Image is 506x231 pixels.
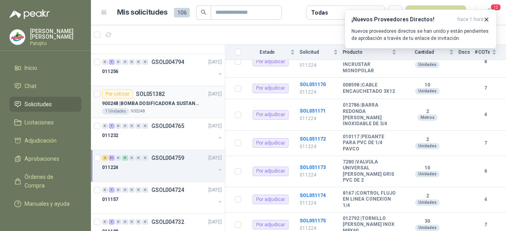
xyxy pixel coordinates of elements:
[401,82,454,88] b: 10
[457,16,483,23] span: hace 1 hora
[151,155,184,161] p: GSOL004759
[300,45,342,60] th: Solicitud
[300,171,338,179] p: 011224
[136,91,165,97] p: SOL051382
[115,155,121,161] div: 0
[142,219,148,225] div: 0
[122,59,128,65] div: 0
[253,195,289,204] div: Por adjudicar
[102,155,108,161] div: 2
[102,132,118,139] p: 011232
[9,169,81,193] a: Órdenes de Compra
[9,151,81,166] a: Aprobaciones
[102,57,223,83] a: 0 1 0 0 0 0 0 GSOL004794[DATE] 011256
[351,28,490,42] p: Nuevos proveedores directos se han unido y están pendientes de aprobación a través de tu enlace d...
[174,8,190,17] span: 106
[415,225,440,231] div: Unidades
[142,123,148,129] div: 0
[109,219,115,225] div: 1
[401,165,454,171] b: 10
[136,123,142,129] div: 0
[25,199,70,208] span: Manuales y ayuda
[9,196,81,211] a: Manuales y ayuda
[475,139,497,147] b: 7
[300,199,338,207] p: 011224
[122,155,128,161] div: 6
[102,108,129,115] div: 1 Unidades
[115,219,121,225] div: 0
[102,153,223,178] a: 2 51 0 6 0 0 0 GSOL004759[DATE] 011224
[490,4,501,11] span: 12
[9,9,50,19] img: Logo peakr
[415,88,440,94] div: Unidades
[151,219,184,225] p: GSOL004732
[401,109,454,115] b: 2
[482,6,497,20] button: 12
[311,8,328,17] div: Todas
[122,187,128,193] div: 0
[25,136,57,145] span: Adjudicación
[91,86,225,118] a: Por cotizarSOL051382[DATE] 900248 |BOMBA DOSIFICADORA SUSTANCIAS QUIMICAS1 Unidades900248
[9,115,81,130] a: Licitaciones
[300,62,338,69] p: 011224
[475,111,497,118] b: 4
[129,187,135,193] div: 0
[129,59,135,65] div: 0
[475,58,497,66] b: 8
[117,7,168,18] h1: Mis solicitudes
[102,59,108,65] div: 0
[102,185,223,210] a: 0 1 0 0 0 0 0 GSOL004724[DATE] 011157
[300,55,326,61] a: SOL051169
[401,193,454,199] b: 2
[109,155,115,161] div: 51
[25,154,59,163] span: Aprobaciones
[109,123,115,129] div: 1
[343,82,396,94] b: 008598 | CABLE ENCAUCHETADO 3X12
[253,57,289,66] div: Por adjudicar
[10,30,25,45] img: Company Logo
[475,196,497,203] b: 4
[201,9,206,15] span: search
[136,59,142,65] div: 0
[208,154,222,162] p: [DATE]
[102,196,118,203] p: 011157
[9,97,81,112] a: Solicitudes
[300,108,326,114] a: SOL051171
[102,121,223,146] a: 0 1 0 0 0 0 0 GSOL004765[DATE] 011232
[115,187,121,193] div: 0
[9,133,81,148] a: Adjudicación
[300,136,326,142] b: SOL051172
[246,45,300,60] th: Estado
[25,100,52,109] span: Solicitudes
[131,108,145,115] p: 900248
[345,9,497,49] button: ¡Nuevos Proveedores Directos!hace 1 hora Nuevos proveedores directos se han unido y están pendien...
[300,218,326,223] a: SOL051175
[151,59,184,65] p: GSOL004794
[129,123,135,129] div: 0
[25,64,37,72] span: Inicio
[25,173,74,190] span: Órdenes de Compra
[401,137,454,143] b: 2
[25,82,36,90] span: Chat
[300,82,326,87] a: SOL051170
[30,41,81,46] p: Patojito
[417,115,438,121] div: Metros
[129,219,135,225] div: 0
[343,159,396,184] b: 7280 | VALVULA UNIVERSAL [PERSON_NAME] GRIS PVC DE 2
[475,85,497,92] b: 7
[142,187,148,193] div: 0
[475,221,497,229] b: 7
[30,28,81,39] p: [PERSON_NAME] [PERSON_NAME]
[208,58,222,66] p: [DATE]
[406,6,466,20] button: Nueva solicitud
[136,219,142,225] div: 0
[253,220,289,229] div: Por adjudicar
[136,155,142,161] div: 0
[151,187,184,193] p: GSOL004724
[136,187,142,193] div: 0
[343,102,396,127] b: 012786 | BARRA REDONDA [PERSON_NAME] INOXIDABLE DE 3/4
[208,186,222,194] p: [DATE]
